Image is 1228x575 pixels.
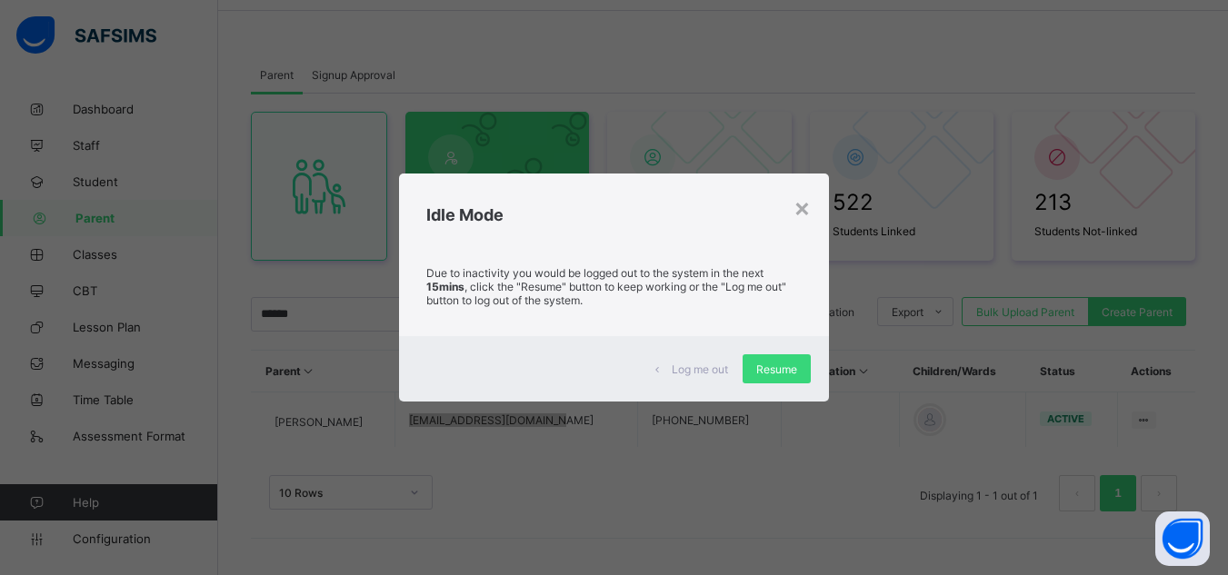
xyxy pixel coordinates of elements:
span: Log me out [672,362,728,376]
strong: 15mins [426,280,464,293]
p: Due to inactivity you would be logged out to the system in the next , click the "Resume" button t... [426,266,802,307]
div: × [794,192,811,223]
h2: Idle Mode [426,205,802,224]
button: Open asap [1155,511,1210,566]
span: Resume [756,362,797,376]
